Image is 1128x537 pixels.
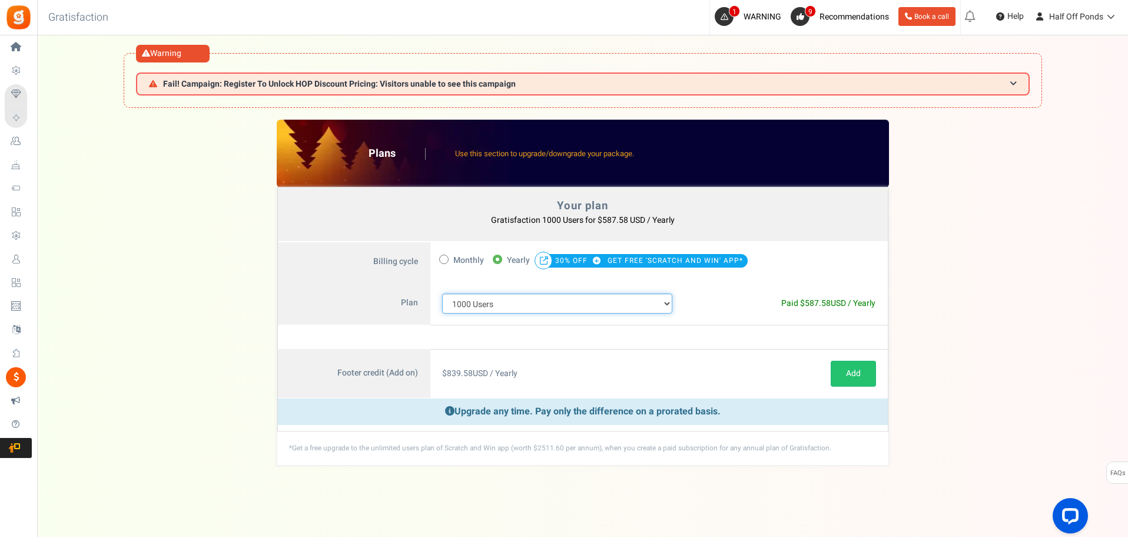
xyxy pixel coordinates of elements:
[35,6,121,29] h3: Gratisfaction
[715,7,786,26] a: 1 WARNING
[278,398,888,425] p: Upgrade any time. Pay only the difference on a prorated basis.
[791,7,894,26] a: 9 Recommendations
[805,5,816,17] span: 9
[453,252,484,269] span: Monthly
[136,45,210,62] div: Warning
[447,367,473,380] span: 839.58
[290,200,875,212] h4: Your plan
[1110,462,1126,485] span: FAQs
[1049,11,1103,23] span: Half Off Ponds
[278,242,430,282] label: Billing cycle
[442,367,517,380] span: $ USD / Yearly
[5,4,32,31] img: Gratisfaction
[555,252,605,269] span: 30% OFF
[278,282,430,325] label: Plan
[744,11,781,23] span: WARNING
[729,5,740,17] span: 1
[491,214,675,226] b: Gratisfaction 1000 Users for $587.58 USD / Yearly
[277,431,888,465] div: *Get a free upgrade to the unlimited users plan of Scratch and Win app (worth $2511.60 per annum)...
[1004,11,1024,22] span: Help
[507,252,530,269] span: Yearly
[608,252,743,269] span: GET FREE 'SCRATCH AND WIN' APP*
[820,11,889,23] span: Recommendations
[455,148,634,159] span: Use this section to upgrade/downgrade your package.
[369,148,426,160] h2: Plans
[781,297,875,309] span: Paid $ USD / Yearly
[991,7,1029,26] a: Help
[805,297,831,309] span: 587.58
[555,256,743,266] a: 30% OFF GET FREE 'SCRATCH AND WIN' APP*
[831,361,876,387] a: Add
[163,80,516,88] span: Fail! Campaign: Register To Unlock HOP Discount Pricing: Visitors unable to see this campaign
[278,349,430,398] label: Footer credit (Add on)
[898,7,956,26] a: Book a call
